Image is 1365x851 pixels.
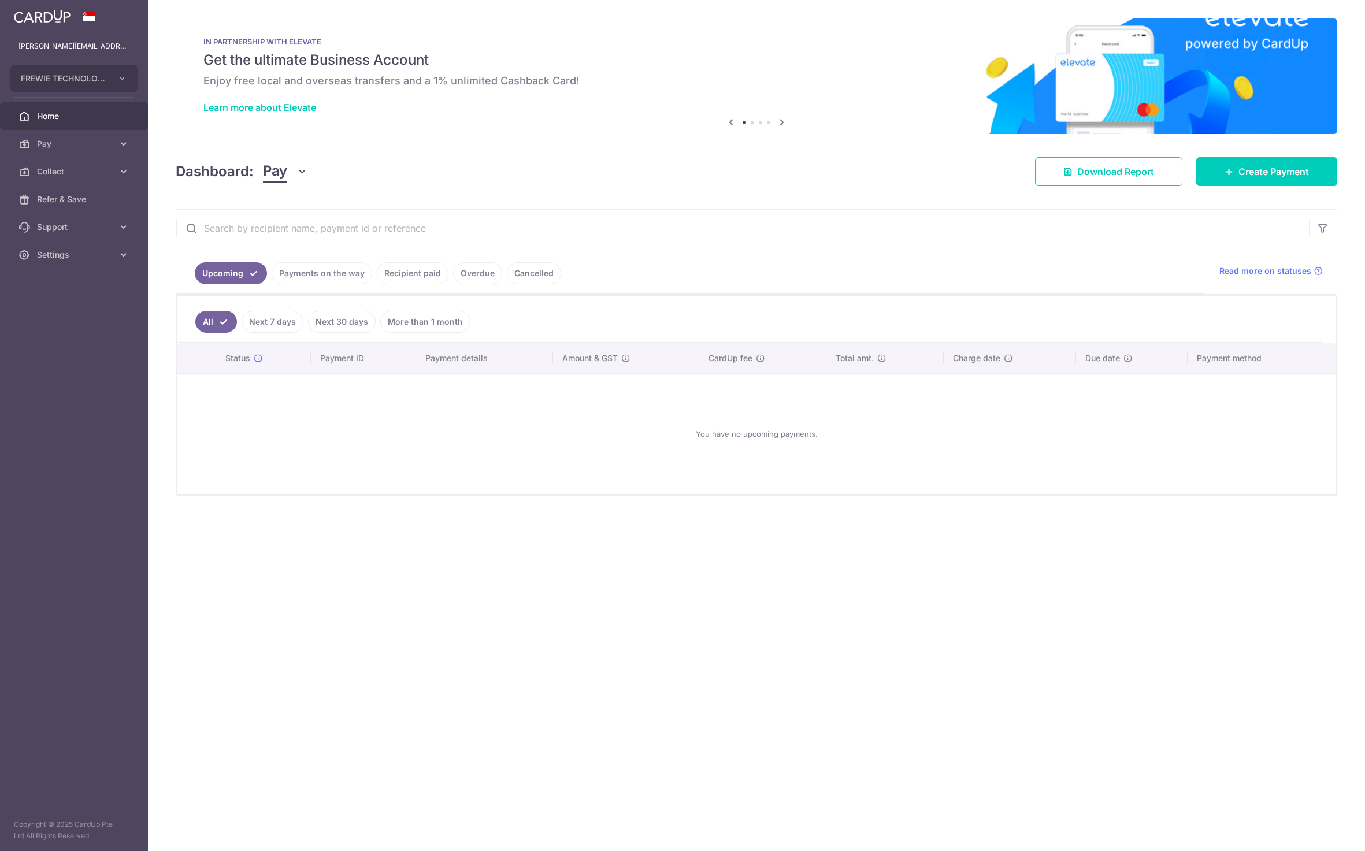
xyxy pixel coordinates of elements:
[1238,165,1309,179] span: Create Payment
[1035,157,1182,186] a: Download Report
[272,262,372,284] a: Payments on the way
[191,383,1322,485] div: You have no upcoming payments.
[1077,165,1154,179] span: Download Report
[37,138,113,150] span: Pay
[37,110,113,122] span: Home
[953,352,1000,364] span: Charge date
[453,262,502,284] a: Overdue
[176,210,1309,247] input: Search by recipient name, payment id or reference
[37,166,113,177] span: Collect
[380,311,470,333] a: More than 1 month
[1196,157,1337,186] a: Create Payment
[242,311,303,333] a: Next 7 days
[37,221,113,233] span: Support
[1085,352,1120,364] span: Due date
[176,161,254,182] h4: Dashboard:
[416,343,553,373] th: Payment details
[21,73,106,84] span: FREWIE TECHNOLOGIES PTE. LTD.
[308,311,376,333] a: Next 30 days
[225,352,250,364] span: Status
[195,262,267,284] a: Upcoming
[1219,265,1323,277] a: Read more on statuses
[195,311,237,333] a: All
[1219,265,1311,277] span: Read more on statuses
[709,352,752,364] span: CardUp fee
[311,343,417,373] th: Payment ID
[37,194,113,205] span: Refer & Save
[10,65,138,92] button: FREWIE TECHNOLOGIES PTE. LTD.
[507,262,561,284] a: Cancelled
[263,161,287,183] span: Pay
[14,9,71,23] img: CardUp
[18,40,129,52] p: [PERSON_NAME][EMAIL_ADDRESS][DOMAIN_NAME]
[562,352,618,364] span: Amount & GST
[203,51,1310,69] h5: Get the ultimate Business Account
[176,18,1337,134] img: Renovation banner
[1188,343,1336,373] th: Payment method
[203,37,1310,46] p: IN PARTNERSHIP WITH ELEVATE
[836,352,874,364] span: Total amt.
[203,74,1310,88] h6: Enjoy free local and overseas transfers and a 1% unlimited Cashback Card!
[263,161,307,183] button: Pay
[37,249,113,261] span: Settings
[377,262,448,284] a: Recipient paid
[203,102,316,113] a: Learn more about Elevate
